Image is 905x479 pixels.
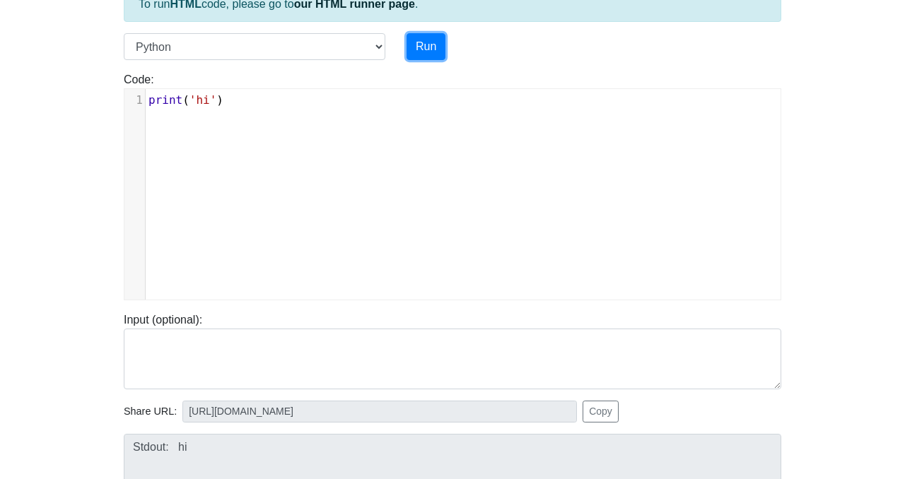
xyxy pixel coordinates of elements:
span: Share URL: [124,404,177,420]
span: ( ) [148,93,223,107]
button: Copy [583,401,619,422]
span: 'hi' [189,93,217,107]
span: print [148,93,182,107]
div: Code: [113,71,792,300]
div: 1 [124,92,145,109]
input: No share available yet [182,401,577,422]
div: Input (optional): [113,312,792,389]
button: Run [407,33,445,60]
